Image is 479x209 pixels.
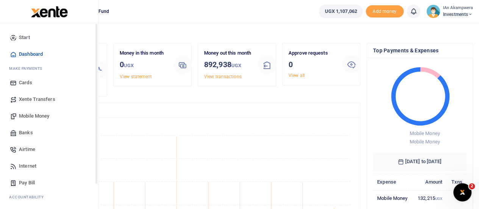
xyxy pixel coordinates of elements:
th: Amount [413,174,446,190]
a: Banks [6,124,92,141]
h3: 0 [120,59,167,71]
a: Pay Bill [6,174,92,191]
span: countability [15,194,44,200]
li: Ac [6,191,92,203]
p: Money out this month [204,49,252,57]
h4: Transactions Overview [35,106,354,115]
a: UGX 1,107,062 [319,5,362,18]
a: Airtime [6,141,92,158]
span: Pay Bill [19,179,35,187]
h3: 0 [289,59,336,70]
h6: [DATE] to [DATE] [373,152,467,171]
iframe: Intercom live chat [453,183,471,201]
a: Cards [6,74,92,91]
h4: Top Payments & Expenses [373,46,467,55]
span: Add money [366,5,404,18]
span: Dashboard [19,50,43,58]
span: Xente Transfers [19,96,55,103]
td: 1 [446,190,467,206]
th: Expense [373,174,413,190]
small: UGX [231,63,241,68]
span: Mobile Money [19,112,49,120]
a: Mobile Money [6,108,92,124]
img: logo-large [31,6,68,17]
td: 132,215 [413,190,446,206]
span: Cards [19,79,32,86]
span: Airtime [19,146,35,153]
span: ake Payments [13,66,42,71]
span: Internet [19,162,36,170]
a: Xente Transfers [6,91,92,108]
small: IAn akampwera [443,5,473,11]
a: Start [6,29,92,46]
a: logo-small logo-large logo-large [30,8,68,14]
small: UGX [124,63,134,68]
span: 2 [469,183,475,189]
span: Mobile Money [409,139,440,145]
img: profile-user [426,5,440,18]
a: Dashboard [6,46,92,63]
a: Add money [366,8,404,14]
span: Mobile Money [409,130,440,136]
a: profile-user IAn akampwera Investments [426,5,473,18]
a: Internet [6,158,92,174]
a: View transactions [204,74,242,79]
p: Approve requests [289,49,336,57]
li: M [6,63,92,74]
a: View statement [120,74,152,79]
span: UGX 1,107,062 [325,8,357,15]
span: Start [19,34,30,41]
span: Banks [19,129,33,137]
small: UGX [435,196,442,201]
li: Toup your wallet [366,5,404,18]
th: Txns [446,174,467,190]
li: Wallet ballance [316,5,365,18]
a: View all [289,73,305,78]
td: Mobile Money [373,190,413,206]
p: Money in this month [120,49,167,57]
h3: 892,938 [204,59,252,71]
span: Investments [443,11,473,18]
h4: Hello IAn [29,25,473,33]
